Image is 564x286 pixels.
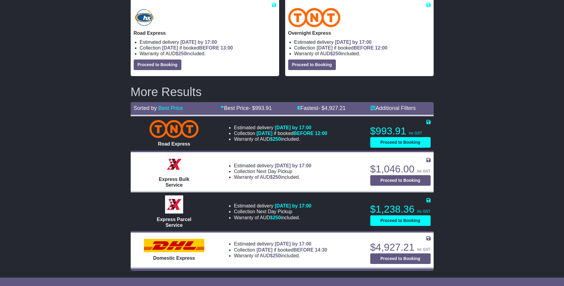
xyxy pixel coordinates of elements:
span: inc GST [417,247,430,252]
li: Estimated delivery [234,241,327,247]
span: Sorted by [134,105,157,111]
span: BEFORE [293,247,314,252]
span: 12:00 [375,45,387,50]
img: DHL: Domestic Express [144,239,204,252]
p: $993.91 [370,125,431,137]
span: 993.91 [255,105,272,111]
span: BEFORE [293,131,314,136]
li: Collection [234,247,327,253]
span: 250 [273,253,281,258]
button: Proceed to Booking [370,137,431,148]
span: 250 [273,137,281,142]
span: 14:30 [315,247,327,252]
span: 250 [333,51,341,56]
p: $4,927.21 [370,241,431,253]
a: Best Price [158,105,183,111]
img: TNT Domestic: Road Express [149,120,199,138]
span: Next Day Pickup [257,209,292,214]
span: $ [270,137,281,142]
li: Estimated delivery [234,125,327,130]
li: Estimated delivery [140,39,276,45]
span: - $ [318,105,346,111]
span: [DATE] [162,45,178,50]
span: [DATE] by 17:00 [275,241,311,246]
span: Express Parcel Service [157,217,192,228]
span: 4,927.21 [324,105,346,111]
span: inc GST [417,169,430,173]
p: Road Express [134,30,276,36]
span: $ [270,215,281,220]
h2: More Results [131,85,434,98]
span: if booked [162,45,233,50]
span: $ [270,175,281,180]
li: Estimated delivery [294,39,431,45]
span: $ [176,51,186,56]
span: - $ [249,105,272,111]
span: $ [330,51,341,56]
li: Warranty of AUD included. [234,136,327,142]
span: [DATE] [257,247,272,252]
button: Proceed to Booking [370,175,431,186]
li: Warranty of AUD included. [294,51,431,56]
li: Collection [234,169,311,174]
span: 12:00 [315,131,327,136]
span: [DATE] by 17:00 [275,125,311,130]
span: [DATE] by 17:00 [275,163,311,168]
span: [DATE] by 17:00 [335,40,372,45]
span: BEFORE [354,45,374,50]
button: Proceed to Booking [370,253,431,264]
li: Estimated delivery [234,203,311,209]
button: Proceed to Booking [288,59,336,70]
button: Proceed to Booking [370,215,431,226]
span: [DATE] [257,131,272,136]
img: Border Express: Express Parcel Service [165,195,183,214]
li: Warranty of AUD included. [234,174,311,180]
li: Collection [234,130,327,136]
li: Collection [294,45,431,51]
span: BEFORE [199,45,219,50]
span: 250 [178,51,186,56]
span: inc GST [417,209,430,214]
span: 250 [273,215,281,220]
span: Domestic Express [153,255,195,261]
span: if booked [257,247,327,252]
li: Collection [234,209,311,214]
span: inc GST [409,131,422,135]
span: [DATE] by 17:00 [275,203,311,208]
button: Proceed to Booking [134,59,181,70]
img: TNT Domestic: Overnight Express [288,8,341,27]
img: Hunter Express: Road Express [134,8,155,27]
span: Next Day Pickup [257,169,292,174]
li: Warranty of AUD included. [140,51,276,56]
span: 250 [273,175,281,180]
span: Road Express [158,141,190,146]
span: $ [270,253,281,258]
p: $1,046.00 [370,163,431,175]
li: Estimated delivery [234,163,311,169]
span: 13:00 [221,45,233,50]
p: $1,238.36 [370,203,431,215]
a: Best Price- $993.91 [221,105,272,111]
span: [DATE] by 17:00 [180,40,217,45]
img: Border Express: Express Bulk Service [165,155,183,173]
li: Warranty of AUD included. [234,253,327,259]
a: Fastest- $4,927.21 [297,105,346,111]
span: Express Bulk Service [159,177,189,188]
li: Warranty of AUD included. [234,215,311,220]
a: Additional Filters [370,105,416,111]
li: Collection [140,45,276,51]
p: Overnight Express [288,30,431,36]
span: if booked [317,45,387,50]
span: [DATE] [317,45,333,50]
span: if booked [257,131,327,136]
